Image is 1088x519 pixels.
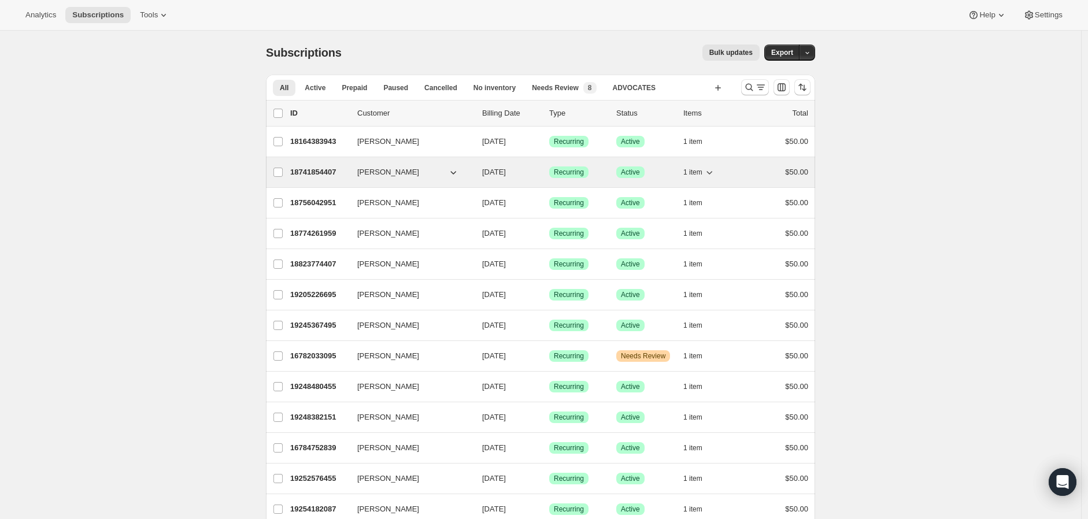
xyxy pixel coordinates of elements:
[683,137,702,146] span: 1 item
[785,137,808,146] span: $50.00
[357,503,419,515] span: [PERSON_NAME]
[290,195,808,211] div: 18756042951[PERSON_NAME][DATE]SuccessRecurringSuccessActive1 item$50.00
[350,469,466,488] button: [PERSON_NAME]
[554,259,584,269] span: Recurring
[290,107,348,119] p: ID
[616,107,674,119] p: Status
[482,443,506,452] span: [DATE]
[133,7,176,23] button: Tools
[621,351,665,361] span: Needs Review
[793,107,808,119] p: Total
[621,413,640,422] span: Active
[683,317,715,333] button: 1 item
[683,409,715,425] button: 1 item
[290,440,808,456] div: 16784752839[PERSON_NAME][DATE]SuccessRecurringSuccessActive1 item$50.00
[785,351,808,360] span: $50.00
[290,136,348,147] p: 18164383943
[554,413,584,422] span: Recurring
[683,382,702,391] span: 1 item
[785,382,808,391] span: $50.00
[549,107,607,119] div: Type
[621,321,640,330] span: Active
[683,413,702,422] span: 1 item
[482,168,506,176] span: [DATE]
[621,474,640,483] span: Active
[785,474,808,483] span: $50.00
[266,46,342,59] span: Subscriptions
[554,290,584,299] span: Recurring
[683,168,702,177] span: 1 item
[72,10,124,20] span: Subscriptions
[709,48,753,57] span: Bulk updates
[683,501,715,517] button: 1 item
[357,320,419,331] span: [PERSON_NAME]
[554,321,584,330] span: Recurring
[357,473,419,484] span: [PERSON_NAME]
[785,198,808,207] span: $50.00
[482,229,506,238] span: [DATE]
[683,505,702,514] span: 1 item
[357,228,419,239] span: [PERSON_NAME]
[683,164,715,180] button: 1 item
[683,107,741,119] div: Items
[290,287,808,303] div: 19205226695[PERSON_NAME][DATE]SuccessRecurringSuccessActive1 item$50.00
[1016,7,1070,23] button: Settings
[554,198,584,207] span: Recurring
[290,258,348,270] p: 18823774407
[961,7,1013,23] button: Help
[342,83,367,92] span: Prepaid
[482,259,506,268] span: [DATE]
[709,80,727,96] button: Create new view
[683,351,702,361] span: 1 item
[357,381,419,392] span: [PERSON_NAME]
[683,134,715,150] button: 1 item
[683,379,715,395] button: 1 item
[482,321,506,329] span: [DATE]
[613,83,656,92] span: ADVOCATES
[482,505,506,513] span: [DATE]
[621,505,640,514] span: Active
[424,83,457,92] span: Cancelled
[621,229,640,238] span: Active
[785,505,808,513] span: $50.00
[290,164,808,180] div: 18741854407[PERSON_NAME][DATE]SuccessRecurringSuccessActive1 item$50.00
[290,501,808,517] div: 19254182087[PERSON_NAME][DATE]SuccessRecurringSuccessActive1 item$50.00
[683,198,702,207] span: 1 item
[350,163,466,181] button: [PERSON_NAME]
[290,289,348,301] p: 19205226695
[290,442,348,454] p: 16784752839
[482,198,506,207] span: [DATE]
[357,107,473,119] p: Customer
[482,413,506,421] span: [DATE]
[290,381,348,392] p: 19248480455
[290,350,348,362] p: 16782033095
[25,10,56,20] span: Analytics
[18,7,63,23] button: Analytics
[357,350,419,362] span: [PERSON_NAME]
[305,83,325,92] span: Active
[290,197,348,209] p: 18756042951
[350,194,466,212] button: [PERSON_NAME]
[683,440,715,456] button: 1 item
[350,255,466,273] button: [PERSON_NAME]
[621,198,640,207] span: Active
[1049,468,1076,496] div: Open Intercom Messenger
[588,83,592,92] span: 8
[350,286,466,304] button: [PERSON_NAME]
[683,229,702,238] span: 1 item
[290,379,808,395] div: 19248480455[PERSON_NAME][DATE]SuccessRecurringSuccessActive1 item$50.00
[785,259,808,268] span: $50.00
[554,168,584,177] span: Recurring
[785,321,808,329] span: $50.00
[290,317,808,333] div: 19245367495[PERSON_NAME][DATE]SuccessRecurringSuccessActive1 item$50.00
[357,166,419,178] span: [PERSON_NAME]
[683,321,702,330] span: 1 item
[621,290,640,299] span: Active
[683,195,715,211] button: 1 item
[65,7,131,23] button: Subscriptions
[482,474,506,483] span: [DATE]
[785,290,808,299] span: $50.00
[140,10,158,20] span: Tools
[554,505,584,514] span: Recurring
[683,259,702,269] span: 1 item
